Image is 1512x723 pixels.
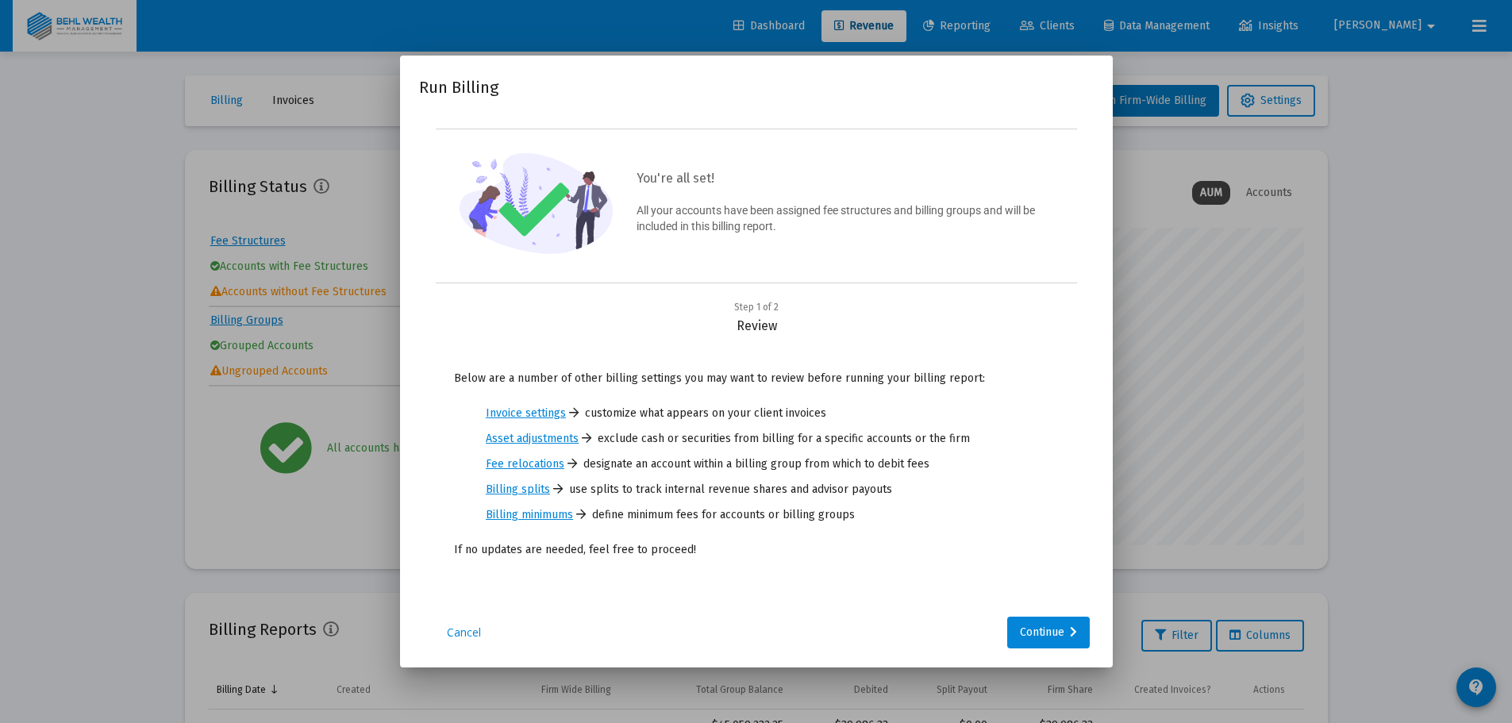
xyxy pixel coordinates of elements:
[424,625,503,640] a: Cancel
[636,202,1052,234] p: All your accounts have been assigned fee structures and billing groups and will be included in th...
[1020,617,1077,648] div: Continue
[486,456,1027,472] li: designate an account within a billing group from which to debit fees
[454,542,1059,558] p: If no updates are needed, feel free to proceed!
[486,482,550,498] a: Billing splits
[486,406,1027,421] li: customize what appears on your client invoices
[486,482,1027,498] li: use splits to track internal revenue shares and advisor payouts
[734,299,779,315] div: Step 1 of 2
[486,406,566,421] a: Invoice settings
[636,167,1052,190] h3: You're all set!
[486,431,579,447] a: Asset adjustments
[486,456,564,472] a: Fee relocations
[486,507,573,523] a: Billing minimums
[486,507,1027,523] li: define minimum fees for accounts or billing groups
[438,299,1075,334] div: Review
[486,431,1027,447] li: exclude cash or securities from billing for a specific accounts or the firm
[454,371,1059,386] p: Below are a number of other billing settings you may want to review before running your billing r...
[1007,617,1090,648] button: Continue
[460,153,613,254] img: confirmation
[419,75,498,100] h2: Run Billing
